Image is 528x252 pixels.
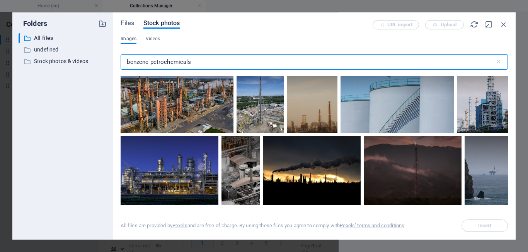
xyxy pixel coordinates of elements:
[121,34,136,43] span: Images
[485,20,493,29] i: Minimize
[34,57,93,66] p: Stock photos & videos
[121,222,405,229] div: All files are provided by and are free of charge. By using these files you agree to comply with .
[121,19,134,28] span: Files
[19,33,20,43] div: ​
[499,20,508,29] i: Close
[34,45,93,54] p: undefined
[146,34,160,43] span: Videos
[121,54,494,70] input: Search
[462,219,508,232] span: Select a file first
[19,19,47,29] p: Folders
[143,19,180,28] span: Stock photos
[470,20,479,29] i: Reload
[340,223,404,228] a: Pexels’ terms and conditions
[34,34,93,43] p: All files
[19,57,107,66] div: Stock photos & videos
[98,19,107,28] i: Create new folder
[172,223,187,228] a: Pexels
[19,45,107,55] div: undefined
